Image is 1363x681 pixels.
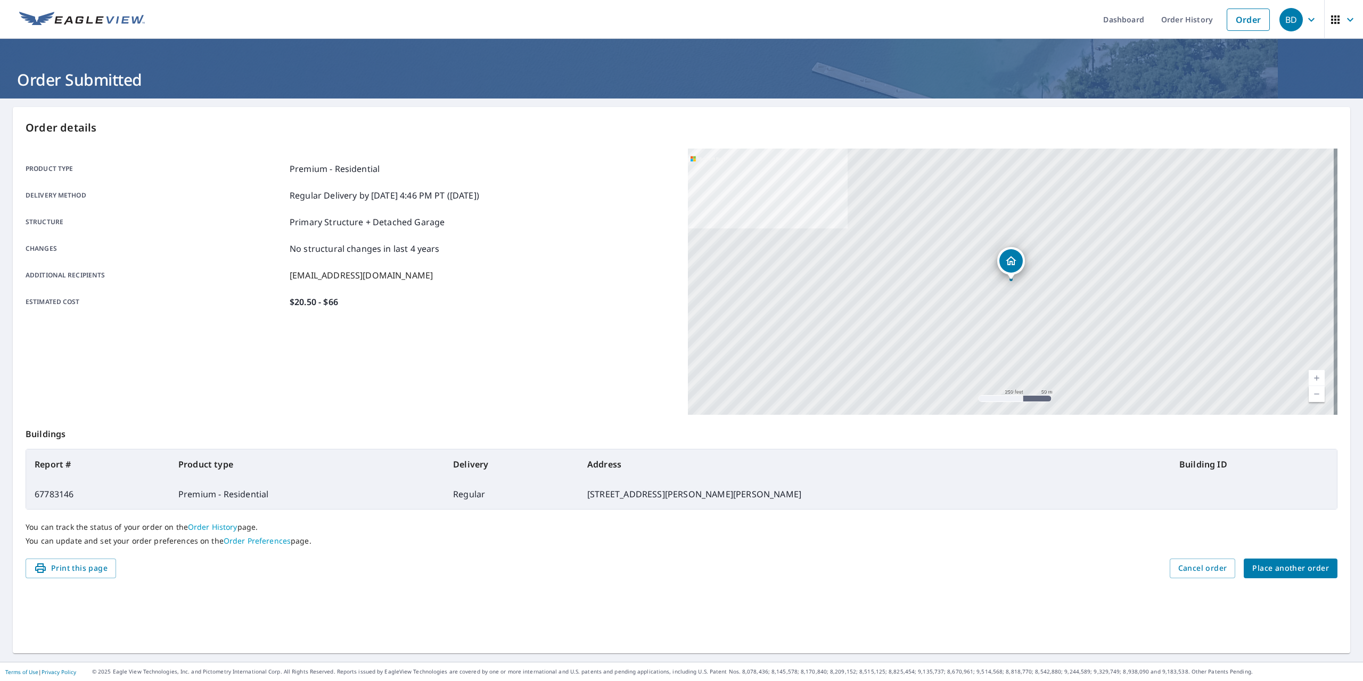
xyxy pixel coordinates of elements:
span: Print this page [34,562,108,575]
p: Primary Structure + Detached Garage [290,216,445,228]
h1: Order Submitted [13,69,1350,91]
a: Order History [188,522,237,532]
p: © 2025 Eagle View Technologies, Inc. and Pictometry International Corp. All Rights Reserved. Repo... [92,668,1358,676]
p: Premium - Residential [290,162,380,175]
p: | [5,669,76,675]
th: Address [579,449,1171,479]
th: Building ID [1171,449,1337,479]
p: Order details [26,120,1337,136]
a: Order [1227,9,1270,31]
button: Print this page [26,559,116,578]
th: Report # [26,449,170,479]
a: Privacy Policy [42,668,76,676]
p: Structure [26,216,285,228]
td: Regular [445,479,579,509]
p: [EMAIL_ADDRESS][DOMAIN_NAME] [290,269,433,282]
a: Terms of Use [5,668,38,676]
th: Product type [170,449,445,479]
p: No structural changes in last 4 years [290,242,440,255]
p: Changes [26,242,285,255]
a: Current Level 17, Zoom In [1309,370,1325,386]
p: Estimated cost [26,296,285,308]
th: Delivery [445,449,579,479]
div: BD [1279,8,1303,31]
p: Delivery method [26,189,285,202]
p: Product type [26,162,285,175]
button: Place another order [1244,559,1337,578]
span: Place another order [1252,562,1329,575]
p: Buildings [26,415,1337,449]
td: 67783146 [26,479,170,509]
p: Additional recipients [26,269,285,282]
div: Dropped pin, building 1, Residential property, 11016 Morrow Dr Saint Ann, MO 63074 [997,247,1025,280]
td: Premium - Residential [170,479,445,509]
button: Cancel order [1170,559,1236,578]
p: You can update and set your order preferences on the page. [26,536,1337,546]
p: $20.50 - $66 [290,296,338,308]
td: [STREET_ADDRESS][PERSON_NAME][PERSON_NAME] [579,479,1171,509]
img: EV Logo [19,12,145,28]
a: Order Preferences [224,536,291,546]
span: Cancel order [1178,562,1227,575]
a: Current Level 17, Zoom Out [1309,386,1325,402]
p: You can track the status of your order on the page. [26,522,1337,532]
p: Regular Delivery by [DATE] 4:46 PM PT ([DATE]) [290,189,479,202]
